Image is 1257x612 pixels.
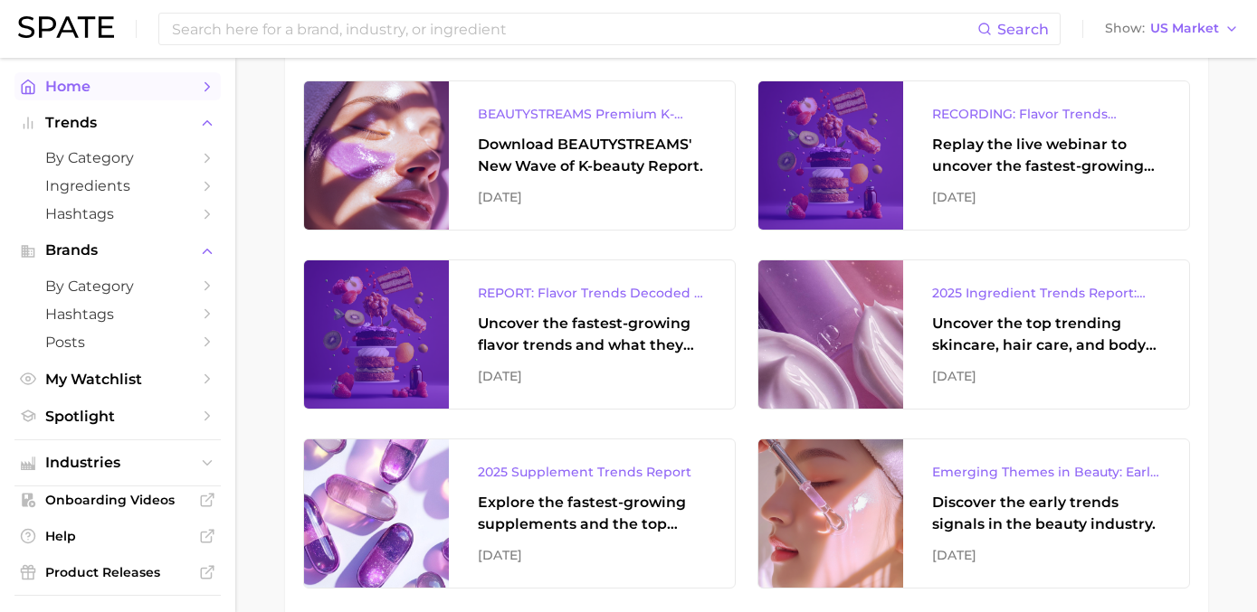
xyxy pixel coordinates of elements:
div: BEAUTYSTREAMS Premium K-beauty Trends Report [478,103,706,125]
button: Trends [14,109,221,137]
span: by Category [45,278,190,295]
a: 2025 Supplement Trends ReportExplore the fastest-growing supplements and the top wellness concern... [303,438,736,588]
span: by Category [45,149,190,166]
div: [DATE] [932,365,1160,387]
div: Download BEAUTYSTREAMS' New Wave of K-beauty Report. [478,134,706,177]
div: Explore the fastest-growing supplements and the top wellness concerns driving consumer demand [478,492,706,535]
span: Product Releases [45,564,190,580]
a: Hashtags [14,200,221,228]
span: Ingredients [45,177,190,194]
div: Uncover the fastest-growing flavor trends and what they signal about evolving consumer tastes. [478,313,706,356]
a: by Category [14,144,221,172]
span: Home [45,78,190,95]
span: US Market [1150,24,1219,33]
a: Hashtags [14,300,221,328]
span: Industries [45,455,190,471]
a: BEAUTYSTREAMS Premium K-beauty Trends ReportDownload BEAUTYSTREAMS' New Wave of K-beauty Report.[... [303,80,736,231]
span: Posts [45,334,190,351]
div: RECORDING: Flavor Trends Decoded - What's New & What's Next According to TikTok & Google [932,103,1160,125]
a: My Watchlist [14,365,221,393]
div: [DATE] [932,544,1160,566]
div: Emerging Themes in Beauty: Early Trend Signals with Big Potential [932,461,1160,483]
div: Uncover the top trending skincare, hair care, and body care ingredients capturing attention on Go... [932,313,1160,356]
div: Replay the live webinar to uncover the fastest-growing flavor trends and what they signal about e... [932,134,1160,177]
span: Onboarding Videos [45,492,190,508]
a: Product Releases [14,559,221,586]
div: [DATE] [932,186,1160,208]
button: ShowUS Market [1100,17,1243,41]
a: by Category [14,272,221,300]
a: Help [14,523,221,550]
a: Posts [14,328,221,356]
img: SPATE [18,16,114,38]
span: Show [1105,24,1145,33]
button: Brands [14,237,221,264]
span: Brands [45,242,190,259]
a: Home [14,72,221,100]
a: 2025 Ingredient Trends Report: The Ingredients Defining Beauty in [DATE]Uncover the top trending ... [757,259,1190,410]
span: Hashtags [45,306,190,323]
a: REPORT: Flavor Trends Decoded - What's New & What's Next According to TikTok & GoogleUncover the ... [303,259,736,410]
a: Onboarding Videos [14,486,221,513]
div: Discover the early trends signals in the beauty industry. [932,492,1160,535]
span: Spotlight [45,408,190,425]
div: [DATE] [478,186,706,208]
a: Spotlight [14,402,221,430]
div: 2025 Ingredient Trends Report: The Ingredients Defining Beauty in [DATE] [932,282,1160,304]
div: [DATE] [478,544,706,566]
div: 2025 Supplement Trends Report [478,461,706,483]
button: Industries [14,449,221,476]
a: Ingredients [14,172,221,200]
input: Search here for a brand, industry, or ingredient [170,14,977,44]
span: Search [997,21,1049,38]
div: REPORT: Flavor Trends Decoded - What's New & What's Next According to TikTok & Google [478,282,706,304]
span: My Watchlist [45,371,190,388]
a: Emerging Themes in Beauty: Early Trend Signals with Big PotentialDiscover the early trends signal... [757,438,1190,588]
span: Trends [45,115,190,131]
div: [DATE] [478,365,706,387]
span: Help [45,528,190,544]
span: Hashtags [45,205,190,222]
a: RECORDING: Flavor Trends Decoded - What's New & What's Next According to TikTok & GoogleReplay th... [757,80,1190,231]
